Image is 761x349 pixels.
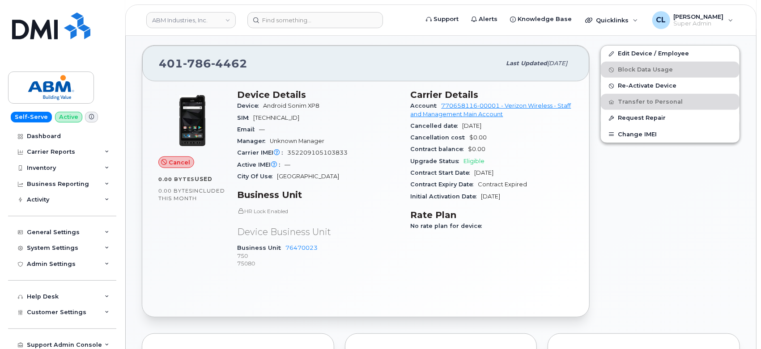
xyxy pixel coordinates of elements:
button: Re-Activate Device [601,78,740,94]
span: Manager [237,138,270,144]
span: used [195,176,213,182]
span: Contract Expiry Date [411,181,478,188]
span: $0.00 [470,134,487,141]
a: ABM Industries, Inc. [146,12,236,28]
span: [PERSON_NAME] [674,13,724,20]
span: [DATE] [475,169,494,176]
span: Upgrade Status [411,158,464,164]
span: Cancelled date [411,122,463,129]
p: 75080 [237,260,400,267]
p: HR Lock Enabled [237,207,400,215]
span: Knowledge Base [518,15,572,24]
span: Last updated [506,60,547,67]
a: Knowledge Base [504,10,578,28]
span: $0.00 [468,146,486,152]
span: Unknown Manager [270,138,324,144]
span: Eligible [464,158,485,164]
span: Support [434,15,459,24]
button: Change IMEI [601,126,740,143]
span: Contract Start Date [411,169,475,176]
a: Alerts [465,10,504,28]
span: — [259,126,265,133]
span: [DATE] [481,193,501,200]
span: 786 [183,57,211,70]
span: Alerts [479,15,497,24]
span: [TECHNICAL_ID] [253,114,299,121]
a: Edit Device / Employee [601,46,740,62]
span: Contract balance [411,146,468,152]
button: Request Repair [601,110,740,126]
p: 750 [237,252,400,260]
span: Carrier IMEI [237,149,287,156]
div: Carl Larrison [646,11,740,29]
h3: Device Details [237,89,400,100]
span: Active IMEI [237,161,285,168]
span: Re-Activate Device [618,83,676,89]
p: Device Business Unit [237,226,400,239]
span: Cancel [169,158,190,167]
span: CL [656,15,666,25]
input: Find something... [247,12,383,28]
a: 76470023 [285,244,318,251]
span: 0.00 Bytes [158,176,195,182]
span: Super Admin [674,20,724,27]
span: Initial Activation Date [411,193,481,200]
span: — [285,161,290,168]
span: Device [237,102,263,109]
div: Quicklinks [579,11,644,29]
span: Email [237,126,259,133]
span: Android Sonim XP8 [263,102,319,109]
span: City Of Use [237,173,277,180]
span: Cancellation cost [411,134,470,141]
button: Transfer to Personal [601,94,740,110]
span: [GEOGRAPHIC_DATA] [277,173,339,180]
a: 770658116-00001 - Verizon Wireless - Staff and Management Main Account [411,102,571,117]
span: SIM [237,114,253,121]
span: Account [411,102,442,109]
h3: Carrier Details [411,89,574,100]
h3: Business Unit [237,189,400,200]
span: 401 [159,57,247,70]
span: Contract Expired [478,181,527,188]
span: Quicklinks [596,17,629,24]
span: No rate plan for device [411,223,487,229]
span: 4462 [211,57,247,70]
h3: Rate Plan [411,210,574,220]
span: 0.00 Bytes [158,188,192,194]
a: Support [420,10,465,28]
button: Block Data Usage [601,62,740,78]
span: 352209105103833 [287,149,348,156]
span: [DATE] [547,60,567,67]
img: image20231002-3703462-pts7pf.jpeg [166,94,219,147]
span: [DATE] [463,122,482,129]
span: Business Unit [237,244,285,251]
